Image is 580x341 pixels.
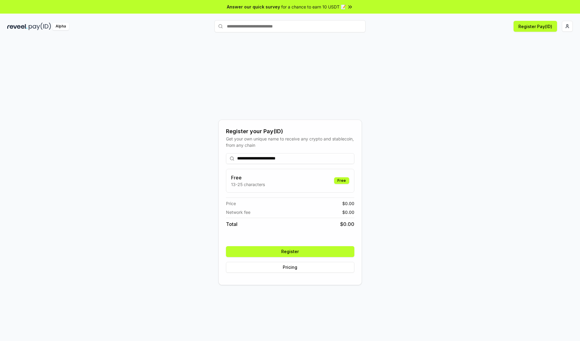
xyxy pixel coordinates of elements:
[342,200,354,207] span: $ 0.00
[226,209,250,215] span: Network fee
[340,220,354,228] span: $ 0.00
[226,246,354,257] button: Register
[281,4,346,10] span: for a chance to earn 10 USDT 📝
[227,4,280,10] span: Answer our quick survey
[226,136,354,148] div: Get your own unique name to receive any crypto and stablecoin, from any chain
[226,200,236,207] span: Price
[226,127,354,136] div: Register your Pay(ID)
[29,23,51,30] img: pay_id
[514,21,557,32] button: Register Pay(ID)
[231,174,265,181] h3: Free
[7,23,27,30] img: reveel_dark
[342,209,354,215] span: $ 0.00
[226,220,237,228] span: Total
[226,262,354,273] button: Pricing
[231,181,265,188] p: 13-25 characters
[334,177,349,184] div: Free
[52,23,69,30] div: Alpha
